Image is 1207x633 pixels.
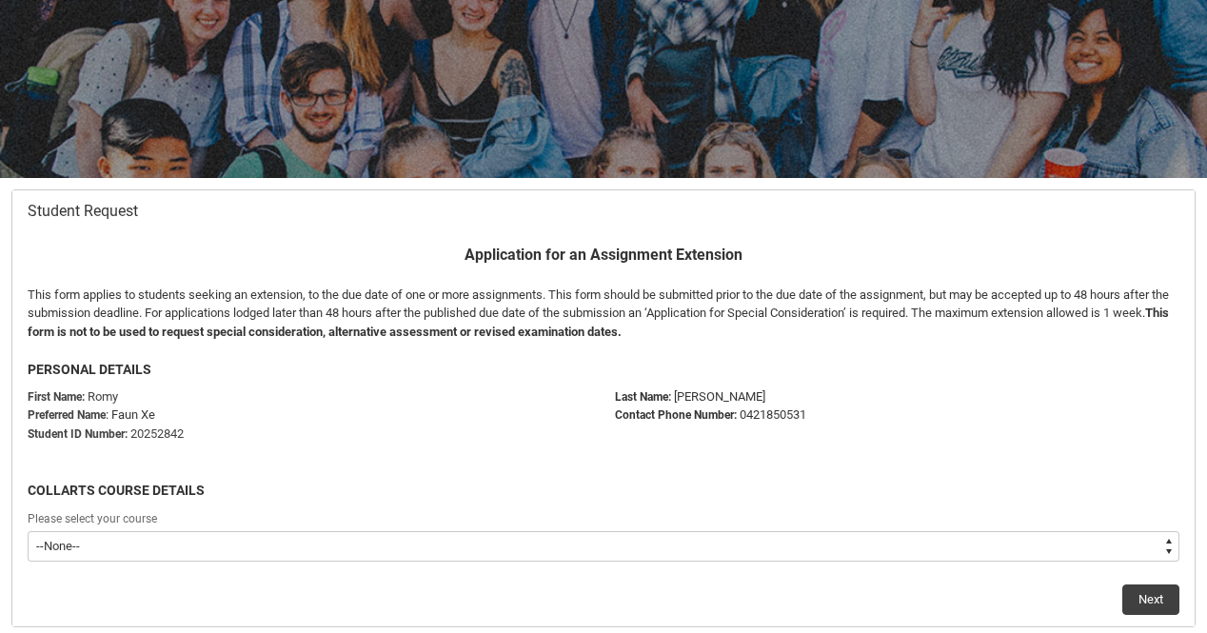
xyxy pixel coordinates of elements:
p: : Faun Xe [28,406,592,425]
article: Redu_Student_Request flow [11,189,1196,627]
p: [PERSON_NAME] [615,387,1179,406]
strong: Preferred Name [28,408,106,422]
span: 20252842 [130,426,184,441]
span: 0421850531 [740,407,806,422]
b: Application for an Assignment Extension [465,246,742,264]
span: Please select your course [28,512,157,525]
b: PERSONAL DETAILS [28,362,151,377]
span: Romy [88,389,118,404]
strong: Student ID Number: [28,427,128,441]
b: Last Name: [615,390,671,404]
strong: First Name: [28,390,85,404]
span: Student Request [28,202,138,221]
b: Contact Phone Number: [615,408,737,422]
b: This form is not to be used to request special consideration, alternative assessment or revised e... [28,306,1169,339]
p: This form applies to students seeking an extension, to the due date of one or more assignments. T... [28,286,1179,342]
b: COLLARTS COURSE DETAILS [28,483,205,498]
button: Next [1122,584,1179,615]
